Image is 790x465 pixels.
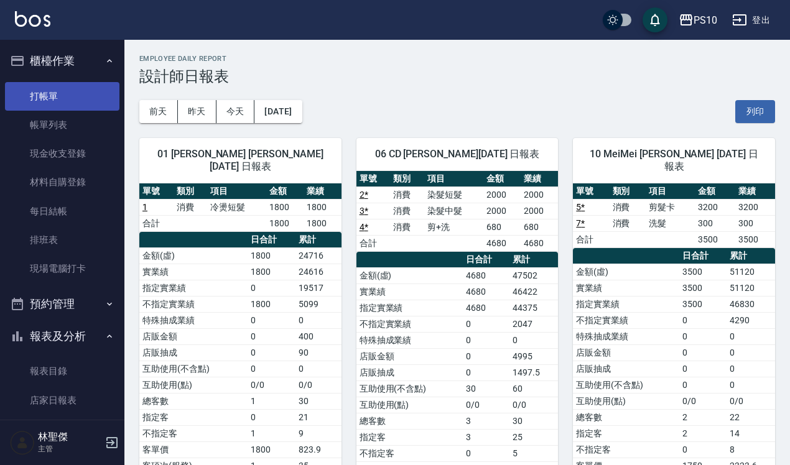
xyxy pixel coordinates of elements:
[463,445,509,461] td: 0
[735,100,775,123] button: 列印
[248,296,295,312] td: 1800
[735,215,775,231] td: 300
[610,183,646,200] th: 類別
[266,183,304,200] th: 金額
[694,12,717,28] div: PS10
[139,377,248,393] td: 互助使用(點)
[295,247,342,264] td: 24716
[356,235,391,251] td: 合計
[573,361,679,377] td: 店販抽成
[483,171,521,187] th: 金額
[679,312,726,328] td: 0
[521,235,558,251] td: 4680
[139,344,248,361] td: 店販抽成
[463,348,509,364] td: 0
[356,397,463,413] td: 互助使用(點)
[356,332,463,348] td: 特殊抽成業績
[139,68,775,85] h3: 設計師日報表
[266,215,304,231] td: 1800
[679,248,726,264] th: 日合計
[304,199,341,215] td: 1800
[5,288,119,320] button: 預約管理
[727,296,775,312] td: 46830
[139,409,248,425] td: 指定客
[521,219,558,235] td: 680
[679,409,726,425] td: 2
[573,393,679,409] td: 互助使用(點)
[248,377,295,393] td: 0/0
[356,364,463,380] td: 店販抽成
[463,283,509,300] td: 4680
[679,296,726,312] td: 3500
[573,441,679,458] td: 不指定客
[248,280,295,296] td: 0
[646,215,695,231] td: 洗髮
[424,203,483,219] td: 染髮中髮
[304,215,341,231] td: 1800
[463,380,509,397] td: 30
[695,231,735,247] td: 3500
[483,203,521,219] td: 2000
[588,148,760,173] span: 10 MeiMei [PERSON_NAME] [DATE] 日報表
[356,316,463,332] td: 不指定實業績
[5,82,119,111] a: 打帳單
[207,183,266,200] th: 項目
[679,264,726,280] td: 3500
[266,199,304,215] td: 1800
[679,344,726,361] td: 0
[5,168,119,196] a: 材料自購登錄
[573,377,679,393] td: 互助使用(不含點)
[390,171,424,187] th: 類別
[463,267,509,283] td: 4680
[695,183,735,200] th: 金額
[5,111,119,139] a: 帳單列表
[5,357,119,385] a: 報表目錄
[248,425,295,441] td: 1
[139,183,342,232] table: a dense table
[727,393,775,409] td: 0/0
[509,364,558,380] td: 1497.5
[174,199,208,215] td: 消費
[727,9,775,32] button: 登出
[573,296,679,312] td: 指定實業績
[139,425,248,441] td: 不指定客
[295,393,342,409] td: 30
[463,300,509,316] td: 4680
[521,203,558,219] td: 2000
[679,425,726,441] td: 2
[424,219,483,235] td: 剪+洗
[643,7,667,32] button: save
[5,415,119,443] a: 互助日報表
[5,320,119,352] button: 報表及分析
[610,199,646,215] td: 消費
[390,186,424,203] td: 消費
[295,361,342,377] td: 0
[509,413,558,429] td: 30
[483,219,521,235] td: 680
[248,361,295,377] td: 0
[646,183,695,200] th: 項目
[295,232,342,248] th: 累計
[679,328,726,344] td: 0
[573,344,679,361] td: 店販金額
[5,254,119,283] a: 現場電腦打卡
[5,139,119,168] a: 現金收支登錄
[295,296,342,312] td: 5099
[356,171,559,252] table: a dense table
[139,441,248,458] td: 客單價
[356,413,463,429] td: 總客數
[10,430,35,455] img: Person
[139,100,178,123] button: 前天
[509,348,558,364] td: 4995
[15,11,50,27] img: Logo
[463,332,509,348] td: 0
[295,264,342,280] td: 24616
[248,393,295,409] td: 1
[139,280,248,296] td: 指定實業績
[248,441,295,458] td: 1800
[295,344,342,361] td: 90
[509,316,558,332] td: 2047
[207,199,266,215] td: 冷燙短髮
[154,148,327,173] span: 01 [PERSON_NAME] [PERSON_NAME][DATE] 日報表
[295,425,342,441] td: 9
